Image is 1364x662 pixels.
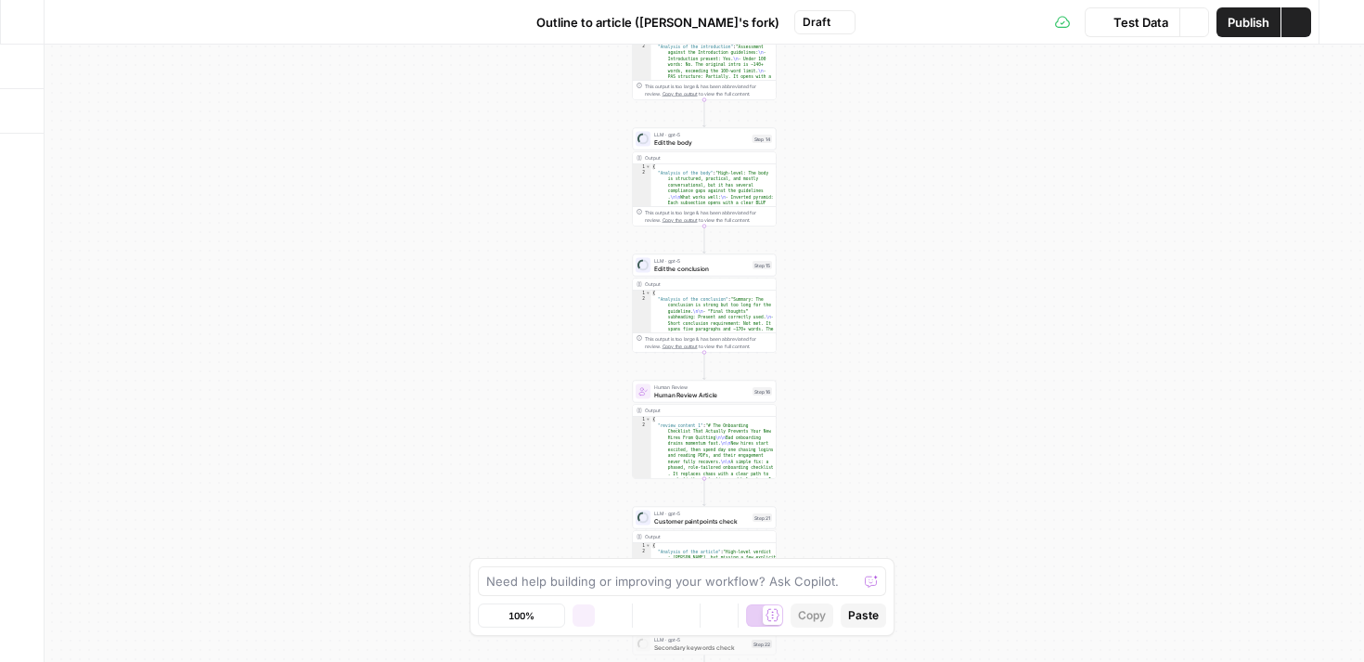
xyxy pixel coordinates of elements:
[803,14,830,31] span: Draft
[848,607,879,624] span: Paste
[703,479,706,506] g: Edge from step_16 to step_21
[654,257,749,265] span: LLM · gpt-5
[645,407,751,414] div: Output
[536,13,779,32] span: Outline to article ([PERSON_NAME]'s fork)
[1113,13,1168,32] span: Test Data
[753,261,772,269] div: Step 15
[633,507,777,605] div: LLM · gpt-5Customer paint points checkStep 21Output{ "Analysis of the article":"High-level verdic...
[794,10,856,34] button: Draft
[646,417,651,423] span: Toggle code folding, rows 1 through 3
[654,516,749,526] span: Customer paint points check
[645,533,751,540] div: Output
[646,164,651,171] span: Toggle code folding, rows 1 through 3
[654,510,749,517] span: LLM · gpt-5
[791,604,833,628] button: Copy
[798,607,826,624] span: Copy
[1216,7,1280,37] button: Publish
[663,91,698,97] span: Copy the output
[633,128,777,227] div: LLM · gpt-5Edit the bodyStep 14Output{ "Analysis of the body":"High-level: The body is structured...
[663,217,698,223] span: Copy the output
[633,381,777,479] div: Human ReviewHuman Review ArticleStep 16Output{ "review_content_1":"# The Onboarding Checklist Tha...
[654,643,748,652] span: Secondary keywords check
[633,254,777,353] div: LLM · gpt-5Edit the conclusionStep 15Output{ "Analysis of the conclusion":"Summary: The conclusio...
[1085,7,1179,37] button: Test Data
[753,135,773,143] div: Step 14
[645,280,751,288] div: Output
[703,353,706,380] g: Edge from step_15 to step_16
[633,296,651,453] div: 2
[645,154,751,162] div: Output
[703,227,706,253] g: Edge from step_14 to step_15
[633,543,651,550] div: 1
[654,264,749,273] span: Edit the conclusion
[508,608,534,623] span: 100%
[645,83,772,97] div: This output is too large & has been abbreviated for review. to view the full content.
[654,137,749,147] span: Edit the body
[654,390,749,399] span: Human Review Article
[1228,13,1269,32] span: Publish
[508,7,791,37] button: Outline to article ([PERSON_NAME]'s fork)
[646,291,651,297] span: Toggle code folding, rows 1 through 3
[645,209,772,224] div: This output is too large & has been abbreviated for review. to view the full content.
[654,383,749,391] span: Human Review
[654,131,749,138] span: LLM · gpt-5
[841,604,886,628] button: Paste
[753,513,772,522] div: Step 21
[645,335,772,350] div: This output is too large & has been abbreviated for review. to view the full content.
[633,164,651,171] div: 1
[633,633,777,656] div: LLM · gpt-5Secondary keywords checkStep 22
[646,543,651,550] span: Toggle code folding, rows 1 through 3
[633,417,651,423] div: 1
[663,344,698,349] span: Copy the output
[752,640,772,648] div: Step 22
[633,2,777,100] div: "Analysis of the introduction":"Assessment against the Introduction guidelines:\n- Introduction p...
[703,100,706,127] g: Edge from step_13 to step_14
[633,170,651,575] div: 2
[633,291,651,297] div: 1
[753,387,772,396] div: Step 16
[654,636,748,643] span: LLM · gpt-5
